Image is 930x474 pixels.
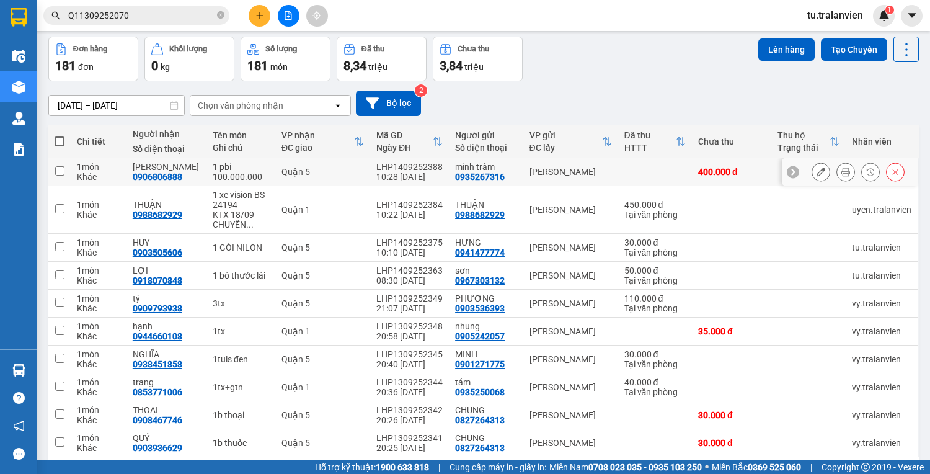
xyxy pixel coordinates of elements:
div: 1 món [77,405,120,415]
span: file-add [284,11,293,20]
div: 0988682929 [455,210,505,220]
div: 0903936629 [133,443,182,453]
button: Đơn hàng181đơn [48,37,138,81]
div: 0918070848 [133,275,182,285]
div: uyen.tralanvien [852,205,911,215]
div: Khối lượng [169,45,207,53]
span: triệu [368,62,387,72]
button: plus [249,5,270,27]
div: Tên món [213,130,269,140]
div: [PERSON_NAME] [529,438,612,448]
div: LHP1309252349 [376,293,443,303]
span: caret-down [906,10,918,21]
sup: 1 [885,6,894,14]
b: Trà Lan Viên [15,80,45,138]
span: 181 [55,58,76,73]
span: ... [246,220,254,230]
span: Cung cấp máy in - giấy in: [449,460,546,474]
div: vy.tralanvien [852,438,911,448]
span: 1 [887,6,892,14]
span: Hỗ trợ kỹ thuật: [315,460,429,474]
div: minh trâm [455,162,517,172]
div: 0938451858 [133,359,182,369]
div: Mã GD [376,130,433,140]
div: 1 món [77,433,120,443]
div: [PERSON_NAME] [529,410,612,420]
div: 1 món [77,377,120,387]
div: [PERSON_NAME] [529,382,612,392]
div: 1 món [77,200,120,210]
div: Ghi chú [213,143,269,153]
div: 30.000 đ [624,349,686,359]
div: 1tx+gtn [213,382,269,392]
div: Quận 1 [281,205,364,215]
div: 30.000 đ [698,438,765,448]
div: Quận 5 [281,167,364,177]
div: 0901271775 [455,359,505,369]
button: aim [306,5,328,27]
div: Khác [77,275,120,285]
span: question-circle [13,392,25,404]
div: Quận 1 [281,326,364,336]
strong: 1900 633 818 [376,462,429,472]
div: MINH [455,349,517,359]
strong: 0369 525 060 [748,462,801,472]
div: Ngày ĐH [376,143,433,153]
div: HƯNG [455,238,517,248]
span: kg [161,62,170,72]
div: Trạng thái [777,143,830,153]
div: Tại văn phòng [624,303,686,313]
div: 08:30 [DATE] [376,275,443,285]
div: Người nhận [133,129,200,139]
input: Tìm tên, số ĐT hoặc mã đơn [68,9,215,22]
div: Tại văn phòng [624,248,686,257]
div: vy.tralanvien [852,410,911,420]
button: file-add [278,5,299,27]
div: [PERSON_NAME] [529,298,612,308]
span: aim [312,11,321,20]
div: 0988682929 [133,210,182,220]
button: Lên hàng [758,38,815,61]
div: Quận 5 [281,243,364,253]
div: 0941477774 [455,248,505,257]
div: ĐC lấy [529,143,602,153]
div: 10:28 [DATE] [376,172,443,182]
div: [PERSON_NAME] [529,243,612,253]
th: Toggle SortBy [618,125,693,158]
div: 1b thuốc [213,438,269,448]
div: Đã thu [624,130,676,140]
div: Tại văn phòng [624,359,686,369]
div: 40.000 đ [624,377,686,387]
div: Khác [77,387,120,397]
div: 20:58 [DATE] [376,331,443,341]
div: LỢI [133,266,200,275]
span: 3,84 [440,58,463,73]
div: KTX 18/09 CHUYẾN 21H30 [213,210,269,230]
th: Toggle SortBy [771,125,846,158]
div: THUẬN [455,200,517,210]
div: Tại văn phòng [624,210,686,220]
div: 20:40 [DATE] [376,359,443,369]
div: 0827264313 [455,443,505,453]
div: 450.000 đ [624,200,686,210]
div: [PERSON_NAME] [529,167,612,177]
button: Đã thu8,34 triệu [337,37,427,81]
div: 35.000 đ [698,326,765,336]
b: Trà Lan Viên - Gửi khách hàng [76,18,123,141]
div: LHP1409252363 [376,266,443,275]
div: 1 món [77,349,120,359]
button: Số lượng181món [241,37,330,81]
div: Người gửi [455,130,517,140]
span: 8,34 [343,58,366,73]
div: 1 món [77,321,120,331]
div: Khác [77,303,120,313]
span: close-circle [217,10,224,22]
div: Chưa thu [698,136,765,146]
div: 400.000 đ [698,167,765,177]
div: Đã thu [361,45,384,53]
div: CHUNG [455,405,517,415]
div: nhung [455,321,517,331]
div: LHP1409252375 [376,238,443,248]
div: LHP1309252341 [376,433,443,443]
div: tu.tralanvien [852,243,911,253]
